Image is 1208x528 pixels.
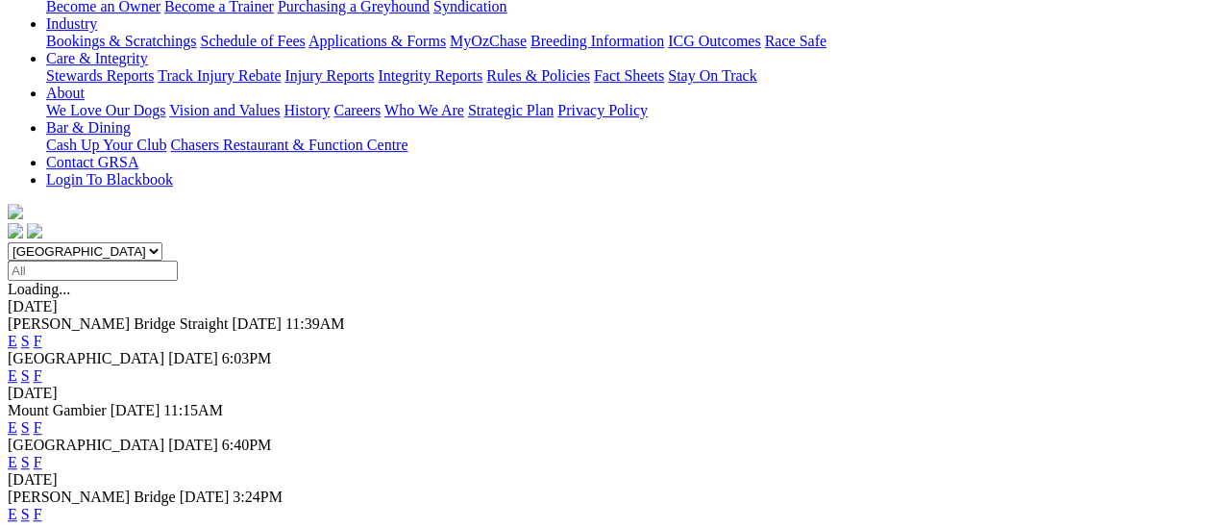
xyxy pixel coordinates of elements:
[8,489,176,505] span: [PERSON_NAME] Bridge
[486,67,590,84] a: Rules & Policies
[8,204,23,219] img: logo-grsa-white.png
[169,102,280,118] a: Vision and Values
[333,102,381,118] a: Careers
[46,33,1200,50] div: Industry
[21,367,30,384] a: S
[557,102,648,118] a: Privacy Policy
[34,333,42,349] a: F
[284,102,330,118] a: History
[27,223,42,239] img: twitter.svg
[163,402,223,418] span: 11:15AM
[46,15,97,32] a: Industry
[46,50,148,66] a: Care & Integrity
[8,223,23,239] img: facebook.svg
[46,102,1200,119] div: About
[111,402,160,418] span: [DATE]
[8,281,70,297] span: Loading...
[46,33,196,49] a: Bookings & Scratchings
[21,506,30,522] a: S
[594,67,664,84] a: Fact Sheets
[46,119,131,136] a: Bar & Dining
[200,33,305,49] a: Schedule of Fees
[46,67,1200,85] div: Care & Integrity
[308,33,446,49] a: Applications & Forms
[232,315,282,332] span: [DATE]
[222,350,272,366] span: 6:03PM
[46,171,173,188] a: Login To Blackbook
[222,437,272,453] span: 6:40PM
[530,33,664,49] a: Breeding Information
[46,137,1200,154] div: Bar & Dining
[46,85,85,101] a: About
[668,67,756,84] a: Stay On Track
[34,454,42,470] a: F
[34,367,42,384] a: F
[8,506,17,522] a: E
[8,367,17,384] a: E
[34,419,42,436] a: F
[8,402,107,418] span: Mount Gambier
[450,33,527,49] a: MyOzChase
[8,419,17,436] a: E
[8,350,164,366] span: [GEOGRAPHIC_DATA]
[284,67,374,84] a: Injury Reports
[46,102,165,118] a: We Love Our Dogs
[384,102,464,118] a: Who We Are
[285,315,345,332] span: 11:39AM
[8,261,178,281] input: Select date
[233,489,283,505] span: 3:24PM
[46,137,166,153] a: Cash Up Your Club
[8,385,1200,402] div: [DATE]
[46,154,138,170] a: Contact GRSA
[168,437,218,453] span: [DATE]
[764,33,826,49] a: Race Safe
[21,454,30,470] a: S
[8,454,17,470] a: E
[21,333,30,349] a: S
[668,33,760,49] a: ICG Outcomes
[8,298,1200,315] div: [DATE]
[378,67,482,84] a: Integrity Reports
[8,315,228,332] span: [PERSON_NAME] Bridge Straight
[46,67,154,84] a: Stewards Reports
[34,506,42,522] a: F
[8,437,164,453] span: [GEOGRAPHIC_DATA]
[158,67,281,84] a: Track Injury Rebate
[168,350,218,366] span: [DATE]
[468,102,554,118] a: Strategic Plan
[8,471,1200,489] div: [DATE]
[170,137,407,153] a: Chasers Restaurant & Function Centre
[180,489,230,505] span: [DATE]
[21,419,30,436] a: S
[8,333,17,349] a: E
